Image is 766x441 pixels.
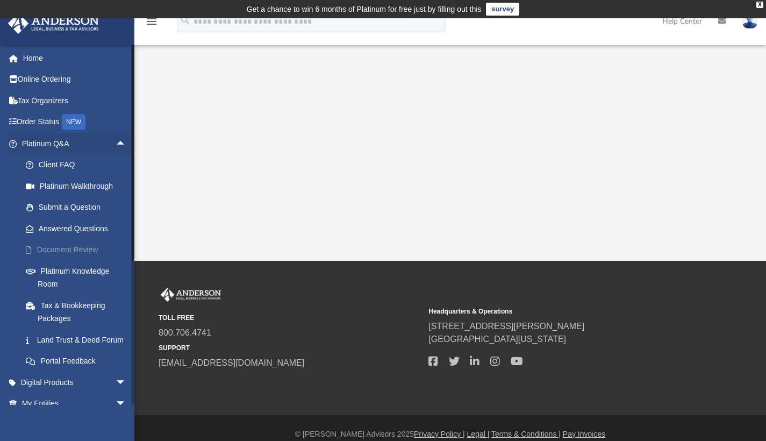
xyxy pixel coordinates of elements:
[145,15,158,28] i: menu
[116,133,137,155] span: arrow_drop_up
[414,430,465,438] a: Privacy Policy |
[15,239,142,261] a: Document Review
[15,329,142,351] a: Land Trust & Deed Forum
[428,322,584,331] a: [STREET_ADDRESS][PERSON_NAME]
[62,114,85,130] div: NEW
[8,47,142,69] a: Home
[8,372,142,393] a: Digital Productsarrow_drop_down
[180,15,191,26] i: search
[8,69,142,90] a: Online Ordering
[486,3,519,16] a: survey
[8,393,142,415] a: My Entitiesarrow_drop_down
[134,429,766,440] div: © [PERSON_NAME] Advisors 2025
[15,218,142,239] a: Answered Questions
[15,295,142,329] a: Tax & Bookkeeping Packages
[247,3,482,16] div: Get a chance to win 6 months of Platinum for free just by filling out this
[428,335,566,344] a: [GEOGRAPHIC_DATA][US_STATE]
[159,288,223,302] img: Anderson Advisors Platinum Portal
[8,133,142,154] a: Platinum Q&Aarrow_drop_up
[8,90,142,111] a: Tax Organizers
[159,343,421,353] small: SUPPORT
[8,111,142,133] a: Order StatusNEW
[15,197,142,218] a: Submit a Question
[563,430,605,438] a: Pay Invoices
[15,260,142,295] a: Platinum Knowledge Room
[116,372,137,394] span: arrow_drop_down
[159,358,304,367] a: [EMAIL_ADDRESS][DOMAIN_NAME]
[756,2,763,8] div: close
[159,313,421,323] small: TOLL FREE
[116,393,137,415] span: arrow_drop_down
[742,13,758,29] img: User Pic
[15,175,142,197] a: Platinum Walkthrough
[145,20,158,28] a: menu
[5,13,102,34] img: Anderson Advisors Platinum Portal
[428,307,691,316] small: Headquarters & Operations
[159,328,211,337] a: 800.706.4741
[467,430,490,438] a: Legal |
[491,430,561,438] a: Terms & Conditions |
[15,351,142,372] a: Portal Feedback
[15,154,142,176] a: Client FAQ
